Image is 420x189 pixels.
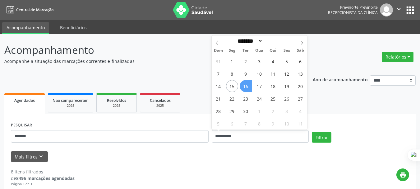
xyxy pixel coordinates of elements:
[2,22,49,34] a: Acompanhamento
[101,103,132,108] div: 2025
[267,105,279,117] span: Outubro 2, 2025
[4,5,53,15] a: Central de Marcação
[253,80,265,92] span: Setembro 17, 2025
[280,49,293,53] span: Sex
[405,5,416,16] button: apps
[281,68,293,80] span: Setembro 12, 2025
[145,103,176,108] div: 2025
[293,49,307,53] span: Sáb
[240,68,252,80] span: Setembro 9, 2025
[240,92,252,105] span: Setembro 23, 2025
[380,3,393,17] img: img
[263,38,283,44] input: Year
[294,105,307,117] span: Outubro 4, 2025
[253,55,265,67] span: Setembro 3, 2025
[56,22,91,33] a: Beneficiários
[11,175,75,182] div: de
[16,175,75,181] strong: 8495 marcações agendadas
[281,117,293,130] span: Outubro 10, 2025
[281,55,293,67] span: Setembro 5, 2025
[294,55,307,67] span: Setembro 6, 2025
[399,172,406,178] i: print
[252,49,266,53] span: Qua
[150,98,171,103] span: Cancelados
[266,49,280,53] span: Qui
[313,75,368,83] p: Ano de acompanhamento
[212,92,224,105] span: Setembro 21, 2025
[382,52,413,62] button: Relatórios
[328,10,378,15] span: Recepcionista da clínica
[267,55,279,67] span: Setembro 4, 2025
[253,105,265,117] span: Outubro 1, 2025
[212,80,224,92] span: Setembro 14, 2025
[240,80,252,92] span: Setembro 16, 2025
[226,92,238,105] span: Setembro 22, 2025
[226,80,238,92] span: Setembro 15, 2025
[267,68,279,80] span: Setembro 11, 2025
[11,120,32,130] label: PESQUISAR
[236,38,263,44] select: Month
[212,68,224,80] span: Setembro 7, 2025
[240,117,252,130] span: Outubro 7, 2025
[53,98,89,103] span: Não compareceram
[240,105,252,117] span: Setembro 30, 2025
[11,168,75,175] div: 8 itens filtrados
[38,153,44,160] i: keyboard_arrow_down
[14,98,35,103] span: Agendados
[294,92,307,105] span: Setembro 27, 2025
[4,42,292,58] p: Acompanhamento
[395,6,402,12] i: 
[294,68,307,80] span: Setembro 13, 2025
[226,68,238,80] span: Setembro 8, 2025
[253,68,265,80] span: Setembro 10, 2025
[16,7,53,12] span: Central de Marcação
[4,58,292,64] p: Acompanhe a situação das marcações correntes e finalizadas
[53,103,89,108] div: 2025
[267,80,279,92] span: Setembro 18, 2025
[281,105,293,117] span: Outubro 3, 2025
[240,55,252,67] span: Setembro 2, 2025
[396,168,409,181] button: print
[253,117,265,130] span: Outubro 8, 2025
[267,117,279,130] span: Outubro 9, 2025
[226,117,238,130] span: Outubro 6, 2025
[393,3,405,17] button: 
[226,105,238,117] span: Setembro 29, 2025
[212,105,224,117] span: Setembro 28, 2025
[312,132,331,143] button: Filtrar
[11,151,48,162] button: Mais filtroskeyboard_arrow_down
[267,92,279,105] span: Setembro 25, 2025
[294,117,307,130] span: Outubro 11, 2025
[281,92,293,105] span: Setembro 26, 2025
[226,55,238,67] span: Setembro 1, 2025
[328,5,378,10] div: Previnorte Previnorte
[212,55,224,67] span: Agosto 31, 2025
[294,80,307,92] span: Setembro 20, 2025
[239,49,252,53] span: Ter
[253,92,265,105] span: Setembro 24, 2025
[225,49,239,53] span: Seg
[281,80,293,92] span: Setembro 19, 2025
[11,182,75,187] div: Página 1 de 1
[212,49,225,53] span: Dom
[212,117,224,130] span: Outubro 5, 2025
[107,98,126,103] span: Resolvidos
